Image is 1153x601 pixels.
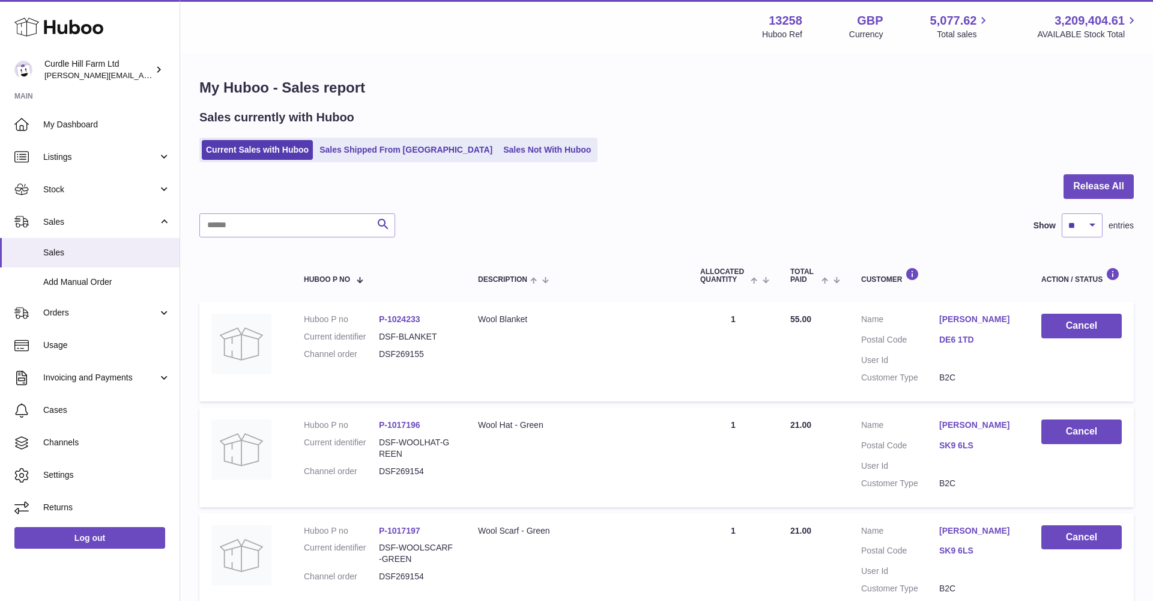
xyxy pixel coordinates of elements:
span: Settings [43,469,171,481]
img: no-photo.jpg [211,525,271,585]
span: Sales [43,247,171,258]
a: [PERSON_NAME] [939,314,1017,325]
span: ALLOCATED Quantity [700,268,748,284]
span: Usage [43,340,171,351]
a: Sales Not With Huboo [499,140,595,160]
a: 3,209,404.61 AVAILABLE Stock Total [1037,13,1139,40]
span: 21.00 [790,526,811,535]
dt: Huboo P no [304,525,379,537]
span: Listings [43,151,158,163]
span: 21.00 [790,420,811,430]
span: AVAILABLE Stock Total [1037,29,1139,40]
dt: Current identifier [304,331,379,343]
div: Curdle Hill Farm Ltd [44,58,153,81]
span: Add Manual Order [43,276,171,288]
span: Total paid [790,268,819,284]
span: Description [478,276,527,284]
div: Currency [849,29,883,40]
dt: Postal Code [861,545,939,560]
span: Total sales [937,29,990,40]
strong: 13258 [769,13,802,29]
span: entries [1109,220,1134,231]
button: Release All [1064,174,1134,199]
dd: DSF-WOOLHAT-GREEN [379,437,454,460]
div: Wool Blanket [478,314,676,325]
a: P-1017196 [379,420,420,430]
strong: GBP [857,13,883,29]
dt: User Id [861,460,939,472]
span: [PERSON_NAME][EMAIL_ADDRESS][DOMAIN_NAME] [44,70,241,80]
dt: Name [861,419,939,434]
dt: Huboo P no [304,419,379,431]
span: My Dashboard [43,119,171,130]
dt: Channel order [304,571,379,582]
h1: My Huboo - Sales report [199,78,1134,97]
dt: Huboo P no [304,314,379,325]
dd: DSF269155 [379,349,454,360]
div: Wool Hat - Green [478,419,676,431]
td: 1 [688,407,778,507]
span: Huboo P no [304,276,350,284]
dd: B2C [939,372,1017,383]
dd: B2C [939,583,1017,594]
a: Current Sales with Huboo [202,140,313,160]
dt: Channel order [304,466,379,477]
dt: Current identifier [304,542,379,565]
button: Cancel [1041,525,1122,550]
span: 5,077.62 [930,13,977,29]
a: Log out [14,527,165,549]
h2: Sales currently with Huboo [199,109,354,126]
div: Customer [861,267,1017,284]
dt: Customer Type [861,478,939,489]
a: P-1024233 [379,314,420,324]
dt: User Id [861,355,939,366]
dd: DSF-WOOLSCARF-GREEN [379,542,454,565]
span: Stock [43,184,158,195]
div: Wool Scarf - Green [478,525,676,537]
a: P-1017197 [379,526,420,535]
span: 3,209,404.61 [1055,13,1125,29]
a: Sales Shipped From [GEOGRAPHIC_DATA] [315,140,497,160]
a: 5,077.62 Total sales [930,13,991,40]
a: DE6 1TD [939,334,1017,346]
img: miranda@diddlysquatfarmshop.com [14,61,32,79]
span: Cases [43,404,171,416]
label: Show [1033,220,1056,231]
dd: DSF269154 [379,466,454,477]
span: Invoicing and Payments [43,372,158,383]
button: Cancel [1041,314,1122,338]
dt: Postal Code [861,334,939,349]
a: [PERSON_NAME] [939,525,1017,537]
span: Orders [43,307,158,319]
dt: Current identifier [304,437,379,460]
button: Cancel [1041,419,1122,444]
dt: Name [861,314,939,328]
span: Returns [43,502,171,513]
img: no-photo.jpg [211,419,271,480]
dd: DSF-BLANKET [379,331,454,343]
span: Channels [43,437,171,448]
dt: Channel order [304,349,379,360]
dt: Postal Code [861,440,939,454]
a: SK9 6LS [939,545,1017,557]
dd: B2C [939,478,1017,489]
dt: Name [861,525,939,540]
dd: DSF269154 [379,571,454,582]
dt: Customer Type [861,583,939,594]
span: 55.00 [790,314,811,324]
div: Huboo Ref [762,29,802,40]
img: no-photo.jpg [211,314,271,374]
dt: Customer Type [861,372,939,383]
a: [PERSON_NAME] [939,419,1017,431]
td: 1 [688,302,778,401]
span: Sales [43,216,158,228]
dt: User Id [861,566,939,577]
a: SK9 6LS [939,440,1017,451]
div: Action / Status [1041,267,1122,284]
